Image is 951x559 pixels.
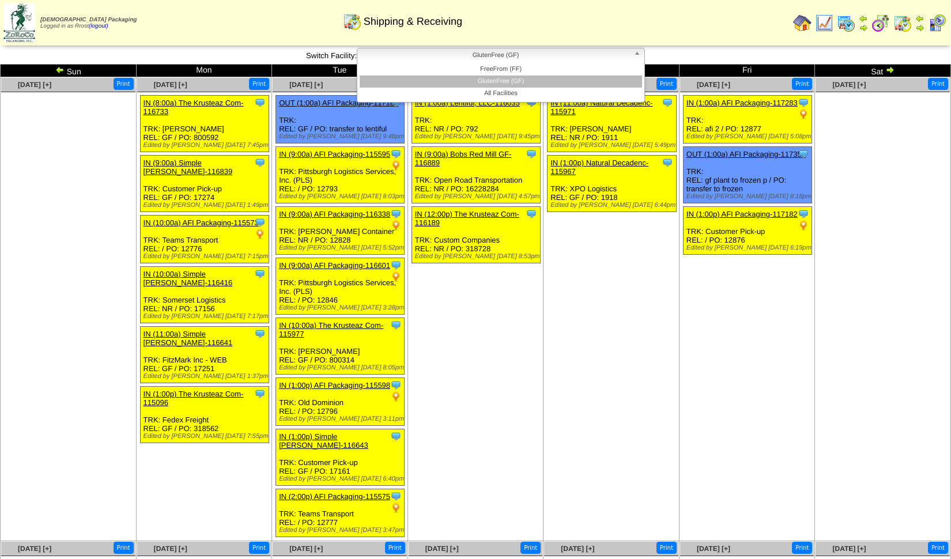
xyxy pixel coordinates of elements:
a: IN (8:00a) The Krusteaz Com-116733 [144,99,244,116]
td: Mon [136,65,272,77]
button: Print [656,78,677,90]
div: TRK: REL: GF / PO: transfer to lentiful [276,96,405,143]
button: Print [114,542,134,554]
img: PO [390,220,402,231]
a: IN (1:00p) The Krusteaz Com-115096 [144,390,244,407]
a: (logout) [89,23,108,29]
img: PO [390,502,402,513]
a: IN (12:00p) The Krusteaz Com-116189 [415,210,519,227]
span: GlutenFree (GF) [362,48,629,62]
a: IN (2:00p) AFI Packaging-115575 [279,492,390,501]
img: PO [390,271,402,282]
div: TRK: Teams Transport REL: / PO: 12776 [140,216,269,263]
div: Edited by [PERSON_NAME] [DATE] 5:52pm [279,244,404,251]
div: Edited by [PERSON_NAME] [DATE] 5:49pm [550,142,675,149]
img: Tooltip [390,148,402,160]
div: TRK: Customer Pick-up REL: GF / PO: 17161 [276,429,405,486]
img: Tooltip [798,208,809,220]
a: IN (11:00a) Simple [PERSON_NAME]-116641 [144,330,233,347]
img: zoroco-logo-small.webp [3,3,35,42]
div: Edited by [PERSON_NAME] [DATE] 9:48pm [279,133,404,140]
img: PO [390,160,402,171]
a: IN (9:00a) Simple [PERSON_NAME]-116839 [144,158,233,176]
span: Logged in as Rrost [40,17,137,29]
a: IN (1:00a) Lentiful, LLC-116035 [415,99,520,107]
td: Fri [679,65,815,77]
img: arrowleft.gif [55,65,65,74]
div: TRK: [PERSON_NAME] Container REL: NR / PO: 12828 [276,207,405,255]
a: [DATE] [+] [154,81,187,89]
img: Tooltip [390,430,402,442]
div: TRK: REL: afi 2 / PO: 12877 [683,96,812,143]
div: Edited by [PERSON_NAME] [DATE] 8:05pm [279,364,404,371]
span: Shipping & Receiving [364,16,462,28]
div: TRK: [PERSON_NAME] REL: GF / PO: 800314 [276,318,405,375]
div: Edited by [PERSON_NAME] [DATE] 7:55pm [144,433,269,440]
img: calendarinout.gif [343,12,361,31]
div: TRK: Fedex Freight REL: GF / PO: 318562 [140,387,269,443]
img: Tooltip [798,148,809,160]
img: calendarinout.gif [893,14,912,32]
a: IN (1:00p) Natural Decadenc-115967 [550,158,648,176]
a: IN (9:00a) AFI Packaging-115595 [279,150,390,158]
img: home.gif [793,14,812,32]
a: IN (9:00a) AFI Packaging-116338 [279,210,390,218]
div: TRK: Pittsburgh Logistics Services, Inc. (PLS) REL: / PO: 12846 [276,258,405,315]
img: Tooltip [390,319,402,331]
button: Print [520,542,541,554]
img: calendarprod.gif [837,14,855,32]
a: IN (1:00p) AFI Packaging-117182 [686,210,798,218]
div: Edited by [PERSON_NAME] [DATE] 7:17pm [144,313,269,320]
img: Tooltip [254,97,266,108]
a: IN (10:00a) Simple [PERSON_NAME]-116416 [144,270,233,287]
img: Tooltip [526,148,537,160]
span: [DATE] [+] [18,545,51,553]
span: [DATE] [+] [697,81,730,89]
img: Tooltip [390,490,402,502]
div: Edited by [PERSON_NAME] [DATE] 7:45pm [144,142,269,149]
a: [DATE] [+] [832,81,866,89]
div: TRK: Teams Transport REL: / PO: 12777 [276,489,405,537]
img: arrowright.gif [885,65,895,74]
img: Tooltip [390,379,402,391]
img: PO [390,391,402,402]
img: Tooltip [390,259,402,271]
a: IN (1:00p) AFI Packaging-115598 [279,381,390,390]
img: Tooltip [254,157,266,168]
td: Sun [1,65,137,77]
a: [DATE] [+] [154,545,187,553]
button: Print [249,542,269,554]
img: PO [798,108,809,120]
a: OUT (1:00a) AFI Packaging-117359 [686,150,806,158]
button: Print [792,78,812,90]
div: Edited by [PERSON_NAME] [DATE] 1:49pm [144,202,269,209]
span: [DATE] [+] [425,545,459,553]
div: Edited by [PERSON_NAME] [DATE] 8:03pm [279,193,404,200]
a: [DATE] [+] [561,545,594,553]
div: TRK: Open Road Transportation REL: NR / PO: 16228284 [412,147,540,203]
div: Edited by [PERSON_NAME] [DATE] 3:28pm [279,304,404,311]
div: TRK: REL: gf plant to frozen p / PO: transfer to frozen [683,147,812,203]
div: Edited by [PERSON_NAME] [DATE] 8:53pm [415,253,540,260]
a: [DATE] [+] [289,545,323,553]
span: [DEMOGRAPHIC_DATA] Packaging [40,17,137,23]
div: Edited by [PERSON_NAME] [DATE] 8:18pm [686,193,812,200]
a: [DATE] [+] [18,81,51,89]
a: IN (10:00a) The Krusteaz Com-115977 [279,321,383,338]
div: TRK: [PERSON_NAME] REL: NR / PO: 1911 [548,96,676,152]
div: Edited by [PERSON_NAME] [DATE] 1:37pm [144,373,269,380]
img: Tooltip [390,208,402,220]
img: arrowleft.gif [915,14,924,23]
div: TRK: Customer Pick-up REL: GF / PO: 17274 [140,156,269,212]
li: FreeFrom (FF) [360,63,642,75]
td: Tue [272,65,408,77]
div: Edited by [PERSON_NAME] [DATE] 4:57pm [415,193,540,200]
div: TRK: Somerset Logistics REL: NR / PO: 17156 [140,267,269,323]
a: [DATE] [+] [289,81,323,89]
div: TRK: Customer Pick-up REL: / PO: 12876 [683,207,812,255]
